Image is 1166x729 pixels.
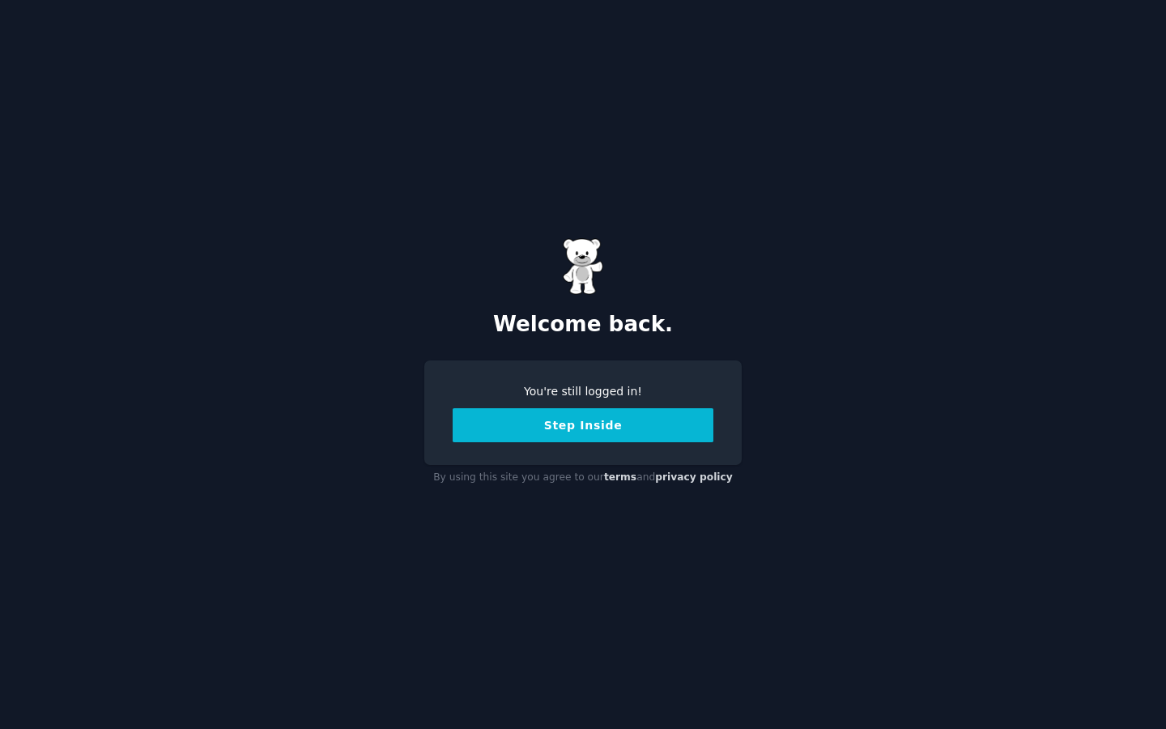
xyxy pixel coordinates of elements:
img: Gummy Bear [563,238,603,295]
div: By using this site you agree to our and [424,465,742,491]
div: You're still logged in! [453,383,713,400]
a: terms [604,471,636,483]
a: privacy policy [655,471,733,483]
h2: Welcome back. [424,312,742,338]
button: Step Inside [453,408,713,442]
a: Step Inside [453,419,713,432]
